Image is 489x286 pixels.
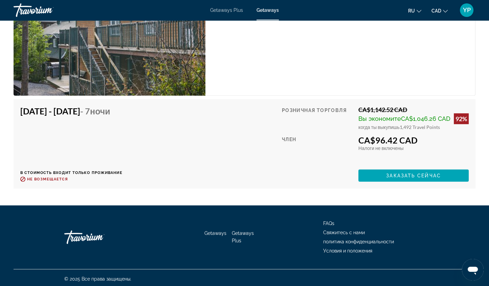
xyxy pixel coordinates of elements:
[431,8,441,14] span: CAD
[210,7,243,13] a: Getaways Plus
[204,230,226,236] a: Getaways
[408,6,421,16] button: Change language
[358,106,469,113] div: CA$1,142.52 CAD
[323,248,372,254] a: Условия и положения
[463,7,471,14] span: YP
[257,7,279,13] a: Getaways
[80,106,110,116] span: - 7
[27,177,68,181] span: Не возмещается
[386,173,441,178] span: Заказать сейчас
[358,145,403,151] span: Налоги не включены
[358,115,401,122] span: Вы экономите
[282,106,353,130] div: Розничная торговля
[20,171,123,175] p: В стоимость входит только проживание
[358,124,400,130] span: когда ты выкупишь
[282,135,353,164] div: Член
[90,106,110,116] span: ночи
[64,227,132,247] a: Go Home
[401,115,450,122] span: CA$1,046.26 CAD
[462,259,484,281] iframe: Кнопка для запуску вікна повідомлень
[323,221,334,226] a: FAQs
[408,8,415,14] span: ru
[232,230,254,243] a: Getaways Plus
[431,6,448,16] button: Change currency
[323,230,365,235] a: Свяжитесь с нами
[64,276,131,282] span: © 2025 Все права защищены.
[20,106,117,116] h4: [DATE] - [DATE]
[323,239,394,244] a: политика конфиденциальности
[358,135,469,145] div: CA$96.42 CAD
[14,1,81,19] a: Travorium
[458,3,475,17] button: User Menu
[454,113,469,124] div: 92%
[400,124,440,130] span: 1,492 Travel Points
[358,170,469,182] button: Заказать сейчас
